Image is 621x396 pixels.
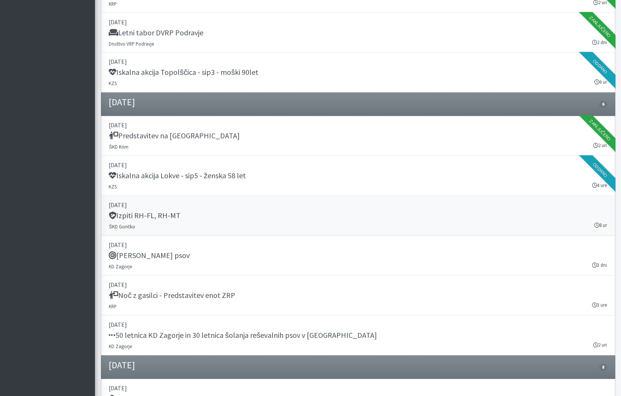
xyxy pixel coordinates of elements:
small: 3 ure [592,302,607,309]
p: [DATE] [109,201,607,210]
small: 8 ur [595,222,607,229]
small: 3 dni [592,262,607,269]
small: KZS [109,184,117,190]
p: [DATE] [109,17,607,27]
h5: Iskalna akcija Topolščica - sip3 - moški 90let [109,68,259,77]
h5: Predstavitev na [GEOGRAPHIC_DATA] [109,131,240,141]
h5: 50 letnica KD Zagorje in 30 letnica šolanja reševalnih psov v [GEOGRAPHIC_DATA] [109,331,377,340]
p: [DATE] [109,241,607,250]
small: Društvo VRP Podravje [109,41,154,47]
small: ŠKD Goričko [109,224,136,230]
p: [DATE] [109,121,607,130]
h5: [PERSON_NAME] psov [109,251,190,260]
small: KD Zagorje [109,264,132,270]
h5: Letni tabor DVRP Podravje [109,28,204,37]
p: [DATE] [109,320,607,329]
p: [DATE] [109,384,607,393]
a: [DATE] Noč z gasilci - Predstavitev enot ZRP KRP 3 ure [101,276,615,316]
a: [DATE] Izpiti RH-FL, RH-MT ŠKD Goričko 8 ur [101,196,615,236]
p: [DATE] [109,280,607,290]
small: KRP [109,304,117,310]
span: 8 [599,364,607,371]
a: [DATE] Letni tabor DVRP Podravje Društvo VRP Podravje 2 dni Zaključeno [101,13,615,53]
a: [DATE] Predstavitev na [GEOGRAPHIC_DATA] ŠKD Krim 2 uri Zaključeno [101,116,615,156]
h5: Izpiti RH-FL, RH-MT [109,211,181,220]
h4: [DATE] [109,97,135,108]
a: [DATE] 50 letnica KD Zagorje in 30 letnica šolanja reševalnih psov v [GEOGRAPHIC_DATA] KD Zagorje... [101,316,615,356]
a: [DATE] Iskalna akcija Topolščica - sip3 - moški 90let KZS 6 ur Oddano [101,53,615,93]
small: ŠKD Krim [109,144,129,150]
h4: [DATE] [109,360,135,371]
p: [DATE] [109,57,607,67]
p: [DATE] [109,161,607,170]
small: KZS [109,81,117,87]
h5: Iskalna akcija Lokve - sip5 - ženska 58 let [109,171,246,181]
span: 6 [599,101,607,108]
a: [DATE] [PERSON_NAME] psov KD Zagorje 3 dni [101,236,615,276]
small: KD Zagorje [109,344,132,350]
h5: Noč z gasilci - Predstavitev enot ZRP [109,291,236,300]
small: KRP [109,1,117,7]
small: 2 uri [594,342,607,349]
a: [DATE] Iskalna akcija Lokve - sip5 - ženska 58 let KZS 4 ure Oddano [101,156,615,196]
